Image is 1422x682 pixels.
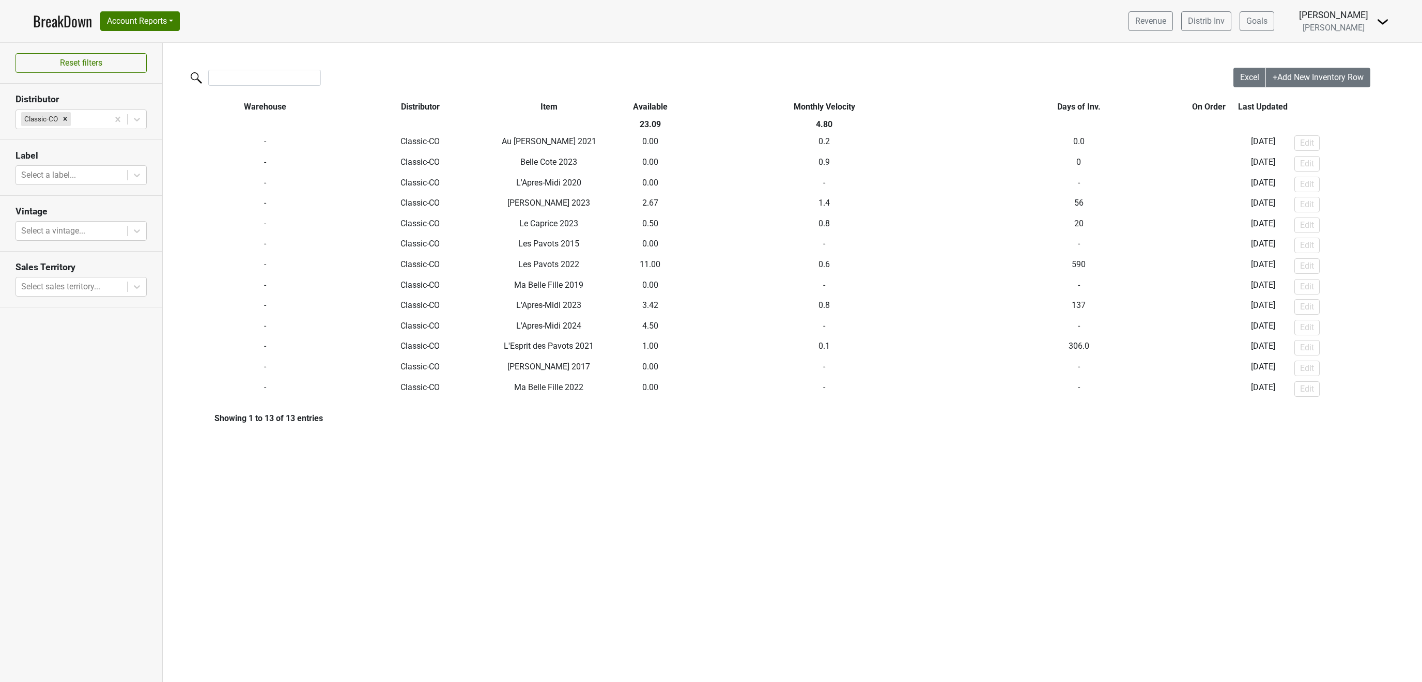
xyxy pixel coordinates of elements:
button: +Add New Inventory Row [1266,68,1370,87]
span: [PERSON_NAME] [1303,23,1365,33]
span: [PERSON_NAME] 2017 [507,362,590,371]
th: On Order: activate to sort column ascending [1184,98,1234,116]
td: - [163,174,368,195]
td: - [973,174,1184,195]
button: Edit [1294,279,1320,295]
td: - [973,379,1184,399]
td: - [163,256,368,276]
button: Excel [1233,68,1266,87]
td: 0.8 [675,215,973,236]
td: - [163,215,368,236]
td: Classic-CO [368,133,473,154]
td: - [163,338,368,359]
td: - [1184,133,1234,154]
td: Classic-CO [368,276,473,297]
td: [DATE] [1234,256,1292,276]
td: 0.00 [625,276,675,297]
td: - [163,317,368,338]
th: Monthly Velocity: activate to sort column ascending [675,98,973,116]
button: Account Reports [100,11,180,31]
td: 590 [973,256,1184,276]
td: - [163,153,368,174]
button: Edit [1294,258,1320,274]
td: 0.9 [675,153,973,174]
td: [DATE] [1234,174,1292,195]
th: Warehouse: activate to sort column ascending [163,98,368,116]
td: 0.00 [625,379,675,399]
td: 0.0 [973,133,1184,154]
td: [DATE] [1234,338,1292,359]
td: [DATE] [1234,317,1292,338]
td: 0.00 [625,133,675,154]
button: Edit [1294,320,1320,335]
td: - [1184,379,1234,399]
button: Reset filters [16,53,147,73]
td: [DATE] [1234,133,1292,154]
span: L'Apres-Midi 2020 [516,178,581,188]
td: [DATE] [1234,194,1292,215]
button: Edit [1294,340,1320,355]
td: 0.00 [625,236,675,256]
td: 1.00 [625,338,675,359]
span: Excel [1240,72,1259,82]
span: Ma Belle Fille 2019 [514,280,583,290]
button: Edit [1294,381,1320,397]
td: - [1184,256,1234,276]
td: - [675,174,973,195]
td: Classic-CO [368,153,473,174]
td: [DATE] [1234,215,1292,236]
button: Edit [1294,177,1320,192]
td: - [973,276,1184,297]
td: Classic-CO [368,358,473,379]
td: - [163,133,368,154]
td: - [1184,297,1234,317]
td: 0.50 [625,215,675,236]
span: Au [PERSON_NAME] 2021 [502,136,596,146]
td: Classic-CO [368,174,473,195]
th: Distributor: activate to sort column ascending [368,98,473,116]
td: Classic-CO [368,379,473,399]
td: 0.6 [675,256,973,276]
th: Days of Inv.: activate to sort column ascending [973,98,1184,116]
td: - [1184,174,1234,195]
td: 137 [973,297,1184,317]
th: Available: activate to sort column ascending [625,98,675,116]
span: L'Apres-Midi 2024 [516,321,581,331]
h3: Vintage [16,206,147,217]
td: - [163,358,368,379]
td: - [163,297,368,317]
h3: Sales Territory [16,262,147,273]
td: 4.50 [625,317,675,338]
div: Showing 1 to 13 of 13 entries [163,413,323,423]
td: [DATE] [1234,297,1292,317]
div: Classic-CO [21,112,59,126]
td: [DATE] [1234,236,1292,256]
td: 0.1 [675,338,973,359]
th: Last Updated: activate to sort column ascending [1234,98,1292,116]
td: - [1184,276,1234,297]
td: - [973,358,1184,379]
td: Classic-CO [368,236,473,256]
span: Les Pavots 2022 [518,259,579,269]
td: [DATE] [1234,276,1292,297]
th: 23.09 [625,116,675,133]
td: Classic-CO [368,338,473,359]
td: Classic-CO [368,194,473,215]
td: - [163,194,368,215]
td: - [163,276,368,297]
td: [DATE] [1234,153,1292,174]
td: - [163,379,368,399]
td: 56 [973,194,1184,215]
div: Remove Classic-CO [59,112,71,126]
td: 0.2 [675,133,973,154]
td: - [1184,338,1234,359]
th: 4.80 [675,116,973,133]
h3: Label [16,150,147,161]
span: L'Apres-Midi 2023 [516,300,581,310]
td: - [675,276,973,297]
th: Item: activate to sort column ascending [473,98,625,116]
td: - [973,236,1184,256]
td: - [675,379,973,399]
td: 2.67 [625,194,675,215]
a: Revenue [1129,11,1173,31]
